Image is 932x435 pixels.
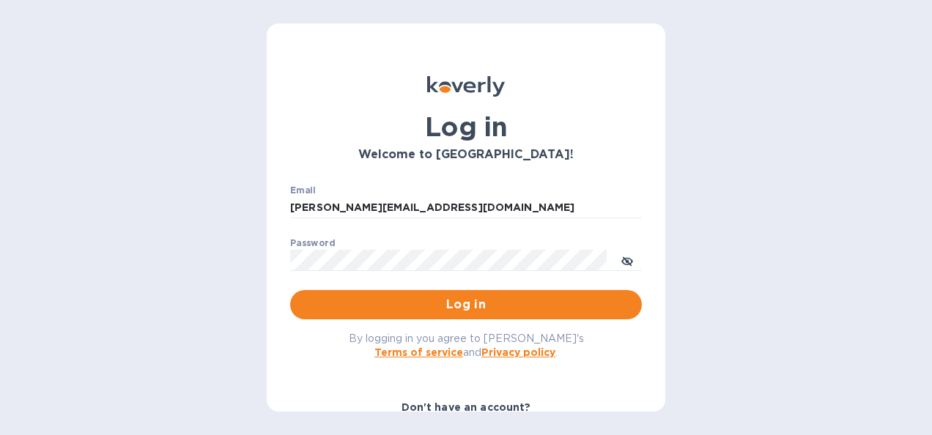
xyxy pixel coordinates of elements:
[374,346,463,358] a: Terms of service
[613,245,642,275] button: toggle password visibility
[481,346,555,358] a: Privacy policy
[290,111,642,142] h1: Log in
[290,186,316,195] label: Email
[349,332,584,358] span: By logging in you agree to [PERSON_NAME]'s and .
[290,197,642,219] input: Enter email address
[302,296,630,313] span: Log in
[290,290,642,319] button: Log in
[290,239,335,248] label: Password
[290,148,642,162] h3: Welcome to [GEOGRAPHIC_DATA]!
[402,401,531,413] b: Don't have an account?
[427,76,505,97] img: Koverly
